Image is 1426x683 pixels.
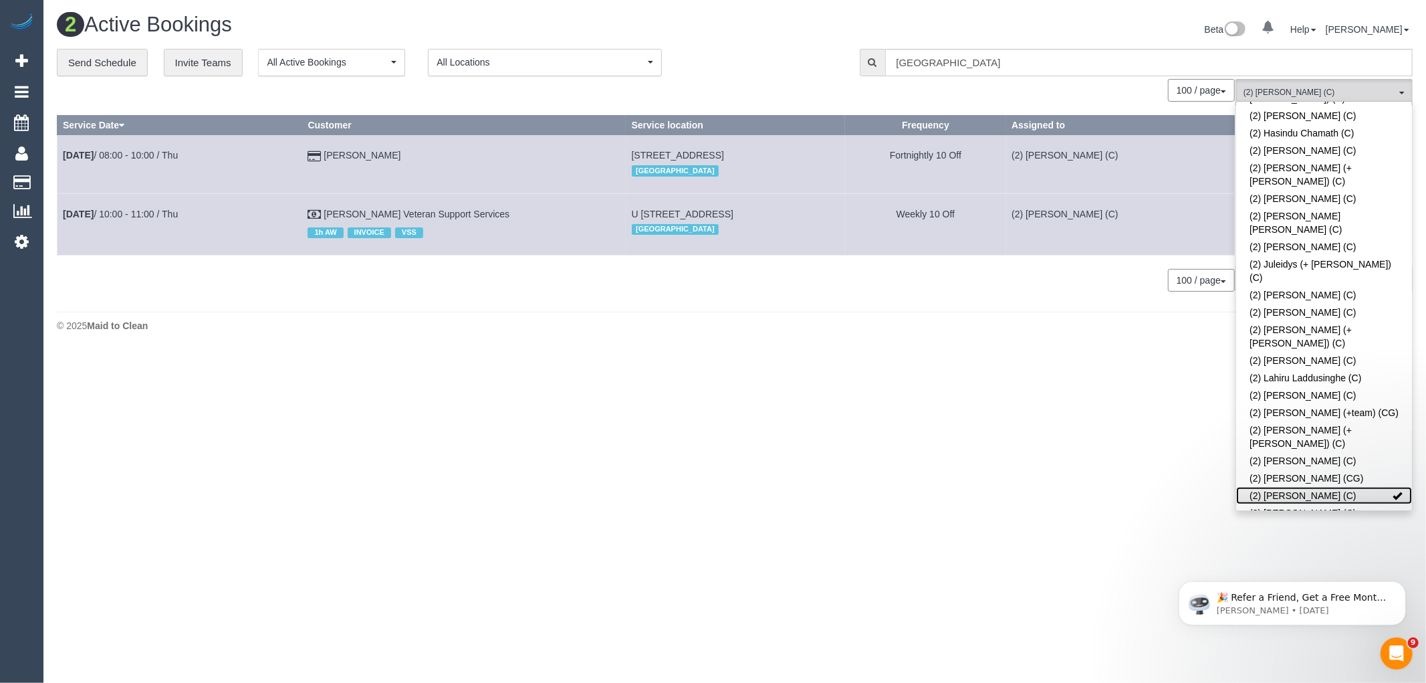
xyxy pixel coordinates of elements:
[1236,321,1412,352] a: (2) [PERSON_NAME] (+ [PERSON_NAME]) (C)
[632,162,840,179] div: Location
[267,56,388,69] span: All Active Bookings
[1006,135,1235,193] td: Assigned to
[57,12,84,37] span: 2
[845,135,1005,193] td: Frequency
[8,13,35,32] img: Automaid Logo
[87,320,148,331] strong: Maid to Clean
[428,49,662,76] button: All Locations
[302,135,626,193] td: Customer
[1290,24,1316,35] a: Help
[885,49,1413,76] input: Enter the first 3 letters of the name to search
[1381,638,1413,670] iframe: Intercom live chat
[302,116,626,135] th: Customer
[632,221,840,238] div: Location
[58,39,229,183] span: 🎉 Refer a Friend, Get a Free Month! 🎉 Love Automaid? Share the love! When you refer a friend who ...
[57,116,302,135] th: Service Date
[1236,421,1412,452] a: (2) [PERSON_NAME] (+ [PERSON_NAME]) (C)
[632,224,719,235] span: [GEOGRAPHIC_DATA]
[395,227,423,238] span: VSS
[1236,159,1412,190] a: (2) [PERSON_NAME] (+ [PERSON_NAME]) (C)
[324,150,400,161] a: [PERSON_NAME]
[1169,269,1235,292] nav: Pagination navigation
[1006,116,1235,135] th: Assigned to
[1236,190,1412,207] a: (2) [PERSON_NAME] (C)
[57,193,302,255] td: Schedule date
[1236,352,1412,369] a: (2) [PERSON_NAME] (C)
[302,193,626,255] td: Customer
[626,116,845,135] th: Service location
[308,210,321,219] i: Check Payment
[1236,124,1412,142] a: (2) Hasindu Chamath (C)
[632,165,719,176] span: [GEOGRAPHIC_DATA]
[57,319,1413,332] div: © 2025
[1236,470,1412,487] a: (2) [PERSON_NAME] (CG)
[1236,207,1412,238] a: (2) [PERSON_NAME] [PERSON_NAME] (C)
[632,209,733,219] span: U [STREET_ADDRESS]
[1408,638,1419,648] span: 9
[63,209,178,219] a: [DATE]/ 10:00 - 11:00 / Thu
[1236,304,1412,321] a: (2) [PERSON_NAME] (C)
[1326,24,1409,35] a: [PERSON_NAME]
[164,49,243,77] a: Invite Teams
[57,135,302,193] td: Schedule date
[63,209,94,219] b: [DATE]
[1235,79,1413,106] button: (2) [PERSON_NAME] (C)
[258,49,405,76] button: All Active Bookings
[626,135,845,193] td: Service location
[1236,487,1412,504] a: (2) [PERSON_NAME] (C)
[348,227,391,238] span: INVOICE
[1006,193,1235,255] td: Assigned to
[1243,87,1396,98] span: (2) [PERSON_NAME] (C)
[1159,553,1426,647] iframe: Intercom notifications message
[63,150,178,161] a: [DATE]/ 08:00 - 10:00 / Thu
[63,150,94,161] b: [DATE]
[308,227,343,238] span: 1h AW
[1236,256,1412,286] a: (2) Juleidys (+ [PERSON_NAME]) (C)
[1168,79,1235,102] button: 100 / page
[58,52,231,64] p: Message from Ellie, sent 3d ago
[1235,79,1413,100] ol: All Teams
[845,116,1005,135] th: Frequency
[1236,504,1412,522] a: (2) [PERSON_NAME] (C)
[324,209,509,219] a: [PERSON_NAME] Veteran Support Services
[1236,369,1412,387] a: (2) Lahiru Laddusinghe (C)
[1236,387,1412,404] a: (2) [PERSON_NAME] (C)
[1236,107,1412,124] a: (2) [PERSON_NAME] (C)
[57,49,148,77] a: Send Schedule
[1169,79,1235,102] nav: Pagination navigation
[1205,24,1246,35] a: Beta
[1236,238,1412,256] a: (2) [PERSON_NAME] (C)
[1223,21,1245,39] img: New interface
[308,152,321,161] i: Credit Card Payment
[626,193,845,255] td: Service location
[1236,286,1412,304] a: (2) [PERSON_NAME] (C)
[57,13,725,36] h1: Active Bookings
[437,56,644,69] span: All Locations
[1236,142,1412,159] a: (2) [PERSON_NAME] (C)
[1236,452,1412,470] a: (2) [PERSON_NAME] (C)
[632,150,724,161] span: [STREET_ADDRESS]
[845,193,1005,255] td: Frequency
[1168,269,1235,292] button: 100 / page
[1236,404,1412,421] a: (2) [PERSON_NAME] (+team) (CG)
